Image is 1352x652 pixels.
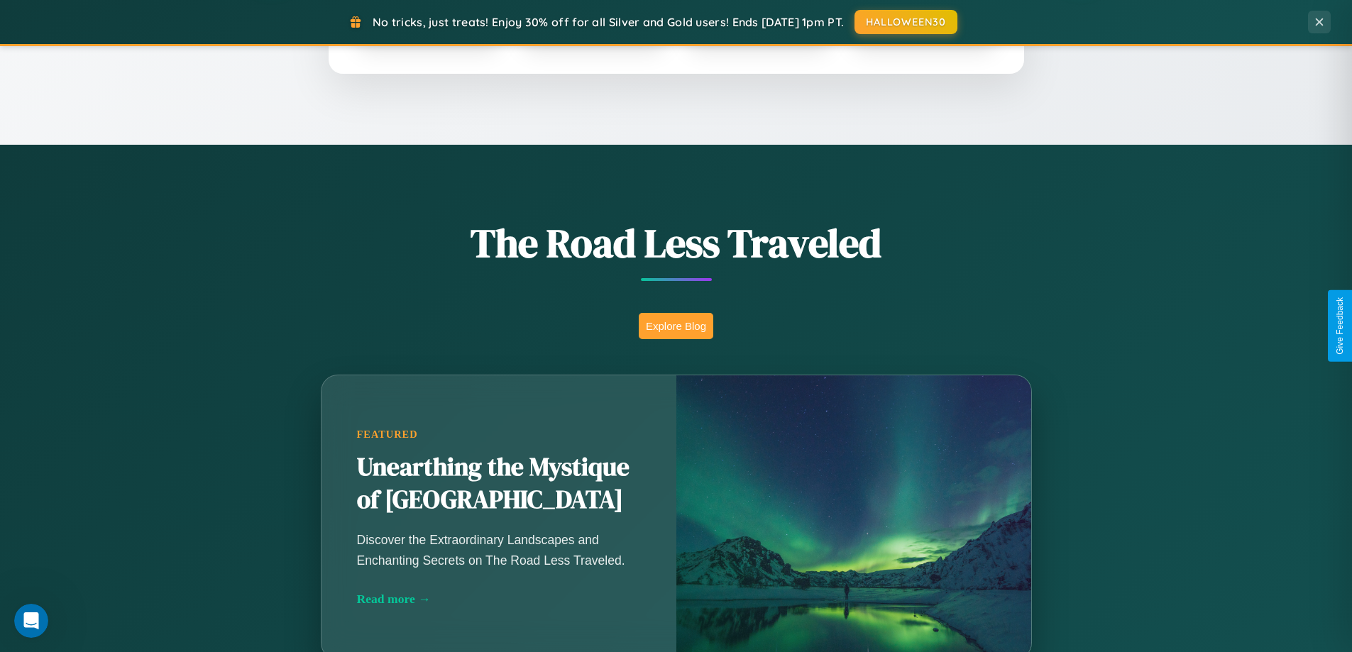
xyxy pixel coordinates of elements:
button: HALLOWEEN30 [854,10,957,34]
span: No tricks, just treats! Enjoy 30% off for all Silver and Gold users! Ends [DATE] 1pm PT. [373,15,844,29]
h2: Unearthing the Mystique of [GEOGRAPHIC_DATA] [357,451,641,516]
button: Explore Blog [639,313,713,339]
div: Read more → [357,592,641,607]
p: Discover the Extraordinary Landscapes and Enchanting Secrets on The Road Less Traveled. [357,530,641,570]
h1: The Road Less Traveled [251,216,1102,270]
iframe: Intercom live chat [14,604,48,638]
div: Give Feedback [1335,297,1345,355]
div: Featured [357,429,641,441]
